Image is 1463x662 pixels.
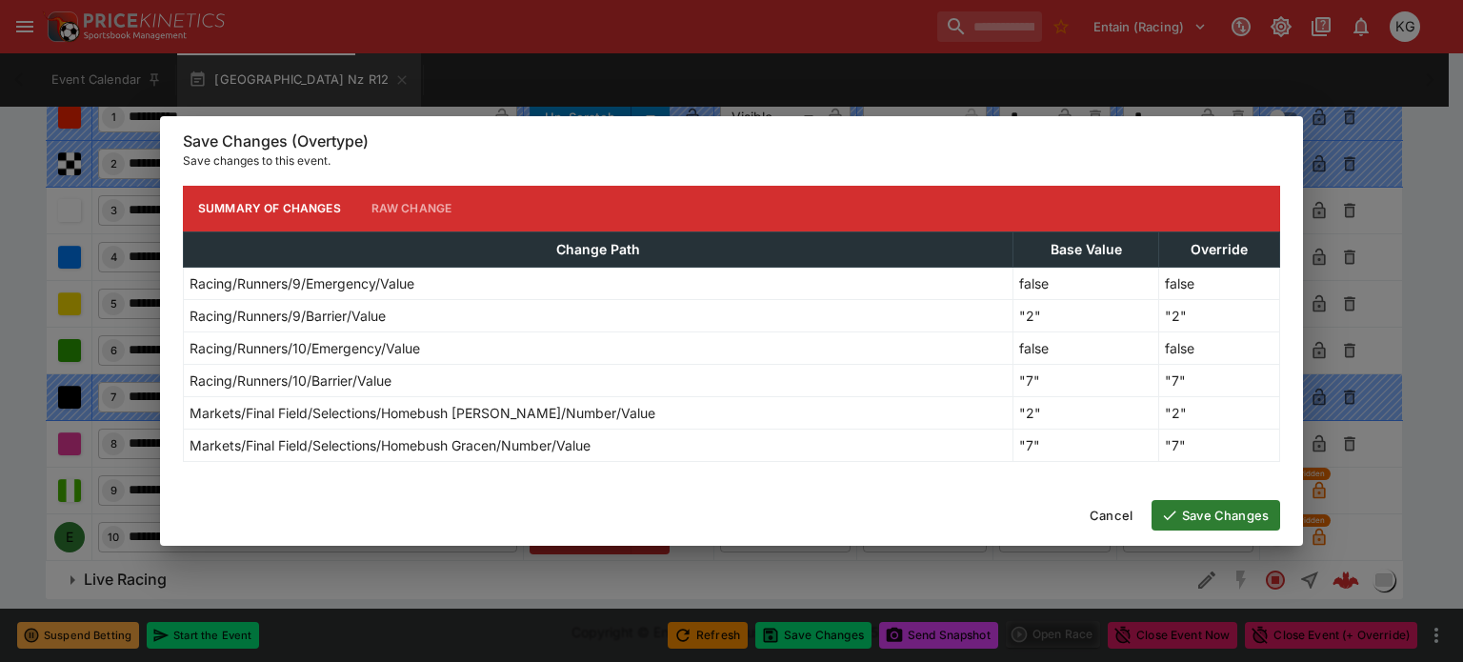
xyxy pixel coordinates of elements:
[1159,364,1280,396] td: "7"
[190,435,591,455] p: Markets/Final Field/Selections/Homebush Gracen/Number/Value
[183,186,356,231] button: Summary of Changes
[190,338,420,358] p: Racing/Runners/10/Emergency/Value
[190,306,386,326] p: Racing/Runners/9/Barrier/Value
[1159,231,1280,267] th: Override
[190,371,391,391] p: Racing/Runners/10/Barrier/Value
[190,273,414,293] p: Racing/Runners/9/Emergency/Value
[1159,331,1280,364] td: false
[1013,299,1159,331] td: "2"
[1159,267,1280,299] td: false
[1013,396,1159,429] td: "2"
[1152,500,1280,531] button: Save Changes
[183,151,1280,171] p: Save changes to this event.
[183,131,1280,151] h6: Save Changes (Overtype)
[1013,364,1159,396] td: "7"
[190,403,655,423] p: Markets/Final Field/Selections/Homebush [PERSON_NAME]/Number/Value
[184,231,1013,267] th: Change Path
[1159,299,1280,331] td: "2"
[1078,500,1144,531] button: Cancel
[1013,331,1159,364] td: false
[1159,396,1280,429] td: "2"
[1013,231,1159,267] th: Base Value
[1013,267,1159,299] td: false
[1013,429,1159,461] td: "7"
[1159,429,1280,461] td: "7"
[356,186,468,231] button: Raw Change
